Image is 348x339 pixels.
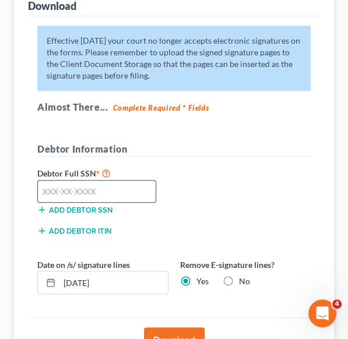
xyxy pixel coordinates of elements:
button: Add debtor SSN [37,205,113,214]
label: No [239,276,250,287]
button: Add debtor ITIN [37,226,111,235]
label: Remove E-signature lines? [180,259,311,271]
label: Date on /s/ signature lines [37,259,130,271]
label: Yes [196,276,209,287]
h5: Almost There... [37,100,311,114]
input: XXX-XX-XXXX [37,180,156,203]
h5: Debtor Information [37,142,311,157]
label: Debtor Full SSN [31,166,174,180]
iframe: Intercom live chat [308,299,336,327]
p: Effective [DATE] your court no longer accepts electronic signatures on the forms. Please remember... [37,26,311,91]
strong: Complete Required * Fields [113,103,209,112]
span: 4 [332,299,342,309]
input: MM/DD/YYYY [59,271,168,294]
